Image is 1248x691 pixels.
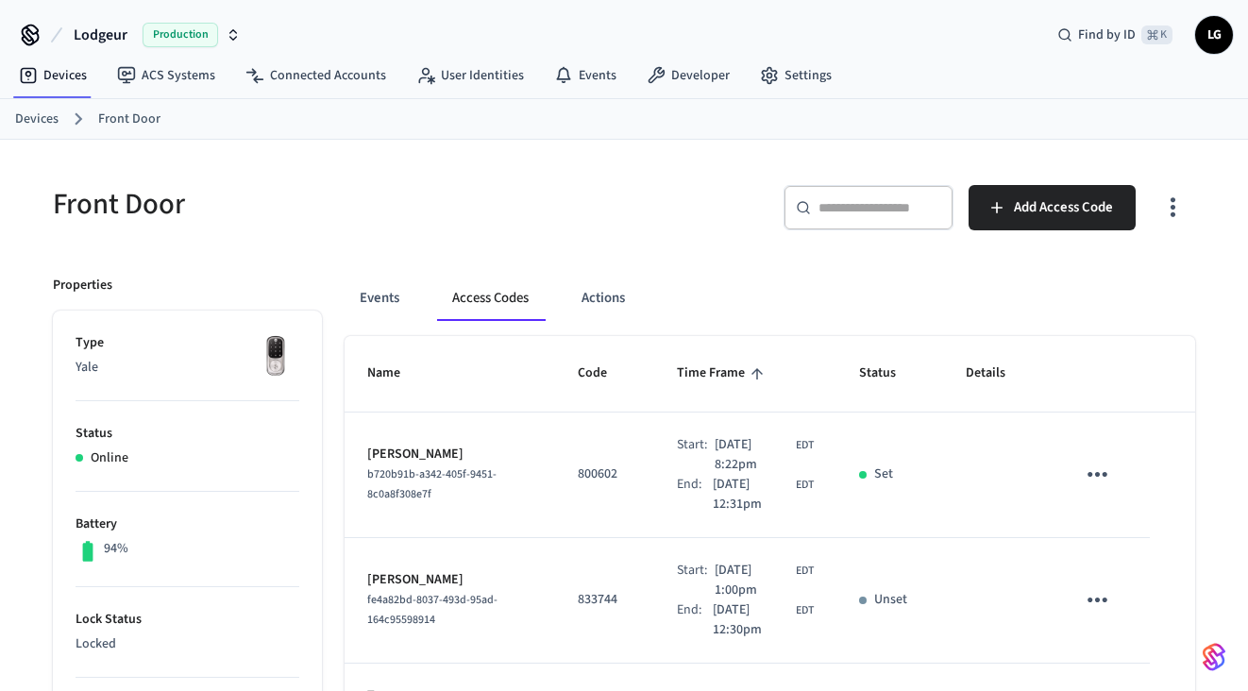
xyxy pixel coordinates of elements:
div: ant example [345,276,1196,321]
span: LG [1197,18,1231,52]
span: EDT [796,602,814,619]
img: SeamLogoGradient.69752ec5.svg [1203,642,1225,672]
a: User Identities [401,59,539,93]
p: Online [91,448,128,468]
span: EDT [796,563,814,580]
a: Devices [4,59,102,93]
span: Details [966,359,1030,388]
img: Yale Assure Touchscreen Wifi Smart Lock, Satin Nickel, Front [252,333,299,380]
p: 800602 [578,464,632,484]
div: America/New_York [715,435,814,475]
a: ACS Systems [102,59,230,93]
h5: Front Door [53,185,613,224]
span: ⌘ K [1141,25,1172,44]
span: [DATE] 8:22pm [715,435,792,475]
span: Lodgeur [74,24,127,46]
span: [DATE] 12:30pm [713,600,792,640]
button: Add Access Code [969,185,1136,230]
p: Set [874,464,893,484]
div: Start: [677,435,715,475]
span: Production [143,23,218,47]
a: Connected Accounts [230,59,401,93]
p: Type [76,333,299,353]
a: Settings [745,59,847,93]
span: Code [578,359,632,388]
a: Devices [15,110,59,129]
p: Battery [76,514,299,534]
p: Yale [76,358,299,378]
div: End: [677,600,713,640]
a: Front Door [98,110,160,129]
span: b720b91b-a342-405f-9451-8c0a8f308e7f [367,466,497,502]
div: End: [677,475,713,514]
p: Status [76,424,299,444]
p: [PERSON_NAME] [367,570,532,590]
p: 94% [104,539,128,559]
button: Events [345,276,414,321]
span: [DATE] 12:31pm [713,475,792,514]
a: Developer [632,59,745,93]
div: Find by ID⌘ K [1042,18,1188,52]
a: Events [539,59,632,93]
button: Actions [566,276,640,321]
div: Start: [677,561,715,600]
p: Unset [874,590,907,610]
span: [DATE] 1:00pm [715,561,792,600]
p: Lock Status [76,610,299,630]
span: Status [859,359,920,388]
span: Name [367,359,425,388]
span: EDT [796,437,814,454]
button: Access Codes [437,276,544,321]
p: Properties [53,276,112,295]
button: LG [1195,16,1233,54]
p: [PERSON_NAME] [367,445,532,464]
span: EDT [796,477,814,494]
p: 833744 [578,590,632,610]
span: Time Frame [677,359,769,388]
span: Find by ID [1078,25,1136,44]
div: America/New_York [715,561,814,600]
p: Locked [76,634,299,654]
div: America/New_York [713,600,814,640]
span: fe4a82bd-8037-493d-95ad-164c95598914 [367,592,498,628]
span: Add Access Code [1014,195,1113,220]
div: America/New_York [713,475,814,514]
